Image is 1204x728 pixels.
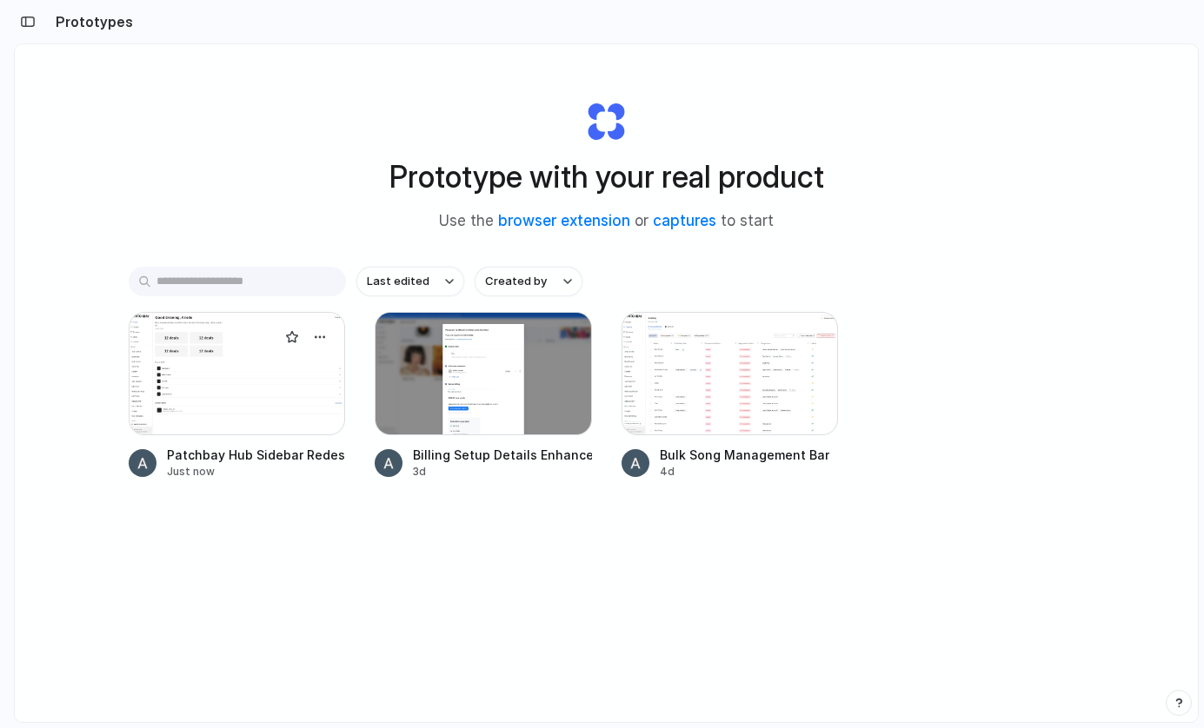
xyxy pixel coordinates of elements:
span: Use the or to start [439,210,774,233]
div: 3d [413,464,592,480]
div: Bulk Song Management Bar [660,446,829,464]
span: Last edited [367,273,429,290]
a: Patchbay Hub Sidebar RedesignPatchbay Hub Sidebar RedesignJust now [129,312,346,480]
button: Last edited [356,267,464,296]
div: Patchbay Hub Sidebar Redesign [167,446,346,464]
button: Created by [475,267,582,296]
div: Billing Setup Details Enhancement [413,446,592,464]
span: Created by [485,273,547,290]
h1: Prototype with your real product [389,154,824,200]
h2: Prototypes [49,11,133,32]
a: Billing Setup Details EnhancementBilling Setup Details Enhancement3d [375,312,592,480]
a: Bulk Song Management BarBulk Song Management Bar4d [622,312,839,480]
a: captures [653,212,716,229]
div: Just now [167,464,346,480]
div: 4d [660,464,829,480]
a: browser extension [498,212,630,229]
